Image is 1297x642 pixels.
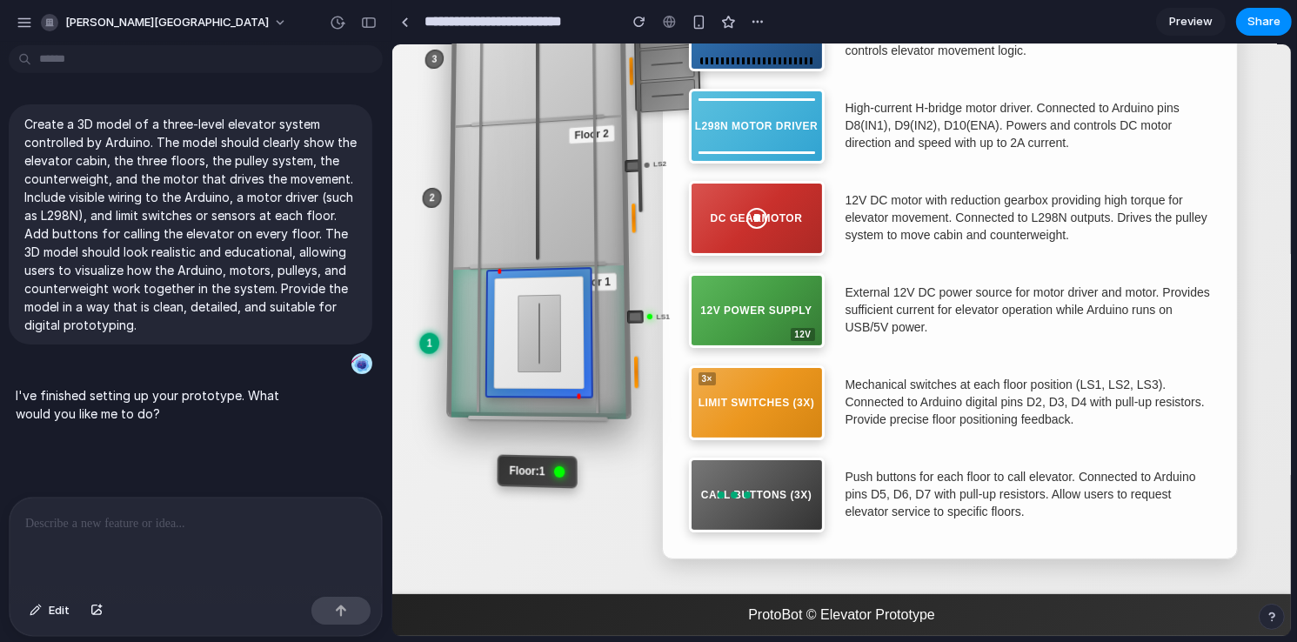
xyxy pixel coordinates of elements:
button: Share [1236,8,1292,36]
div: Call Buttons (3x) [297,413,432,488]
div: L298N Motor Driver [297,44,432,119]
p: Push buttons for each floor to call elevator. Connected to Arduino pins D5, D6, D7 with pull-up r... [453,425,819,476]
span: Share [1247,13,1280,30]
div: Limit Switches (3x) [297,321,432,396]
a: Preview [1156,8,1226,36]
div: DC Gearmotor [297,137,432,211]
button: 1 [27,288,47,309]
div: Floor: 1 [117,419,152,433]
span: LS 2 [261,116,274,124]
p: Create a 3D model of a three-level elevator system controlled by Arduino. The model should clearl... [24,115,357,334]
p: I've finished setting up your prototype. What would you like me to do? [16,386,306,423]
p: High-current H-bridge motor driver. Connected to Arduino pins D8(IN1), D9(IN2), D10(ENA). Powers ... [453,56,819,107]
button: 3 [32,4,51,25]
span: Preview [1169,13,1213,30]
button: Edit [21,597,78,625]
span: LS 1 [264,268,277,277]
p: External 12V DC power source for motor driver and motor. Provides sufficient current for elevator... [453,240,819,291]
p: 12V DC motor with reduction gearbox providing high torque for elevator movement. Connected to L29... [453,148,819,199]
button: [PERSON_NAME][GEOGRAPHIC_DATA] [34,9,296,37]
span: Edit [49,602,70,619]
div: 12V Power Supply [297,229,432,304]
button: 2 [30,143,49,164]
p: Mechanical switches at each floor position (LS1, LS2, LS3). Connected to Arduino digital pins D2,... [453,332,819,384]
span: [PERSON_NAME][GEOGRAPHIC_DATA] [65,14,269,31]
